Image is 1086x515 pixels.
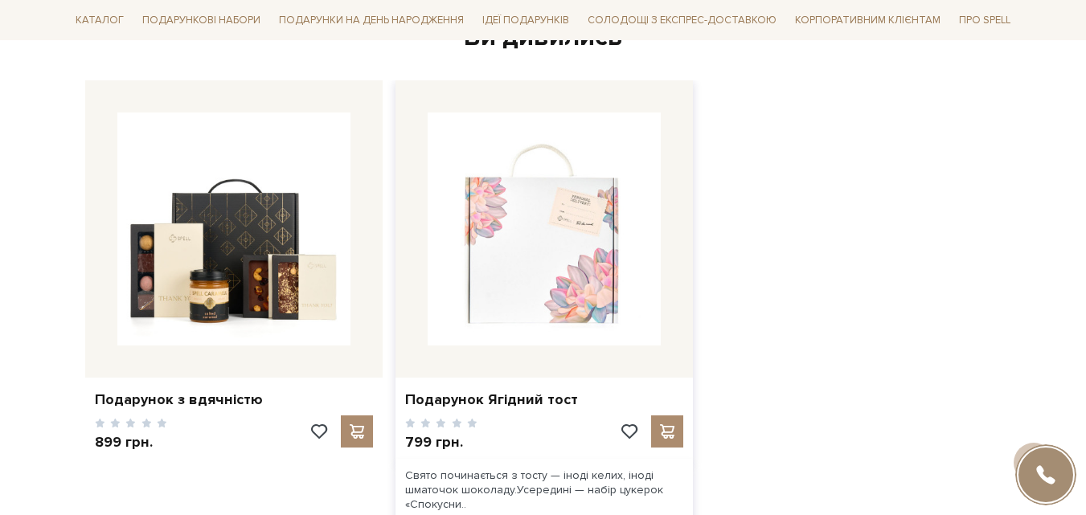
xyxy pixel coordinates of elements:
[789,6,947,34] a: Корпоративним клієнтам
[476,8,576,33] span: Ідеї подарунків
[273,8,470,33] span: Подарунки на День народження
[581,6,783,34] a: Солодощі з експрес-доставкою
[69,8,130,33] span: Каталог
[136,8,267,33] span: Подарункові набори
[953,8,1017,33] span: Про Spell
[95,390,373,409] a: Подарунок з вдячністю
[405,433,478,452] p: 799 грн.
[428,112,661,345] img: Подарунок Ягідний тост
[95,433,168,452] p: 899 грн.
[405,390,683,409] a: Подарунок Ягідний тост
